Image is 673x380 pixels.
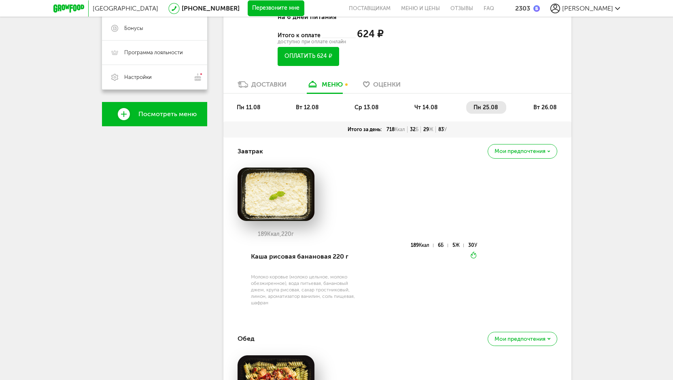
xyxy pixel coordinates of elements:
div: 189 220 [238,231,314,238]
div: 189 [411,244,433,247]
h4: Обед [238,331,255,346]
a: Посмотреть меню [102,102,207,126]
a: Оценки [359,80,405,93]
div: 718 [384,126,408,133]
div: Итого за день: [345,126,384,133]
span: Настройки [124,74,152,81]
div: Молоко коровье (молоко цельное, молоко обезжиренное), вода питьевая, банановый джем, крупа рисова... [251,274,363,306]
span: Ж [429,127,433,132]
span: Ккал [395,127,405,132]
div: 29 [421,126,436,133]
span: [GEOGRAPHIC_DATA] [93,4,158,12]
span: Ккал, [267,231,281,238]
div: доступно при оплате онлайн [278,40,383,44]
span: 624 ₽ [357,28,383,40]
div: 30 [468,244,477,247]
span: вт 12.08 [296,104,319,111]
div: 2303 [515,4,530,12]
span: пн 25.08 [473,104,498,111]
span: пн 11.08 [237,104,261,111]
h4: Завтрак [238,144,263,159]
div: 6 [438,244,448,247]
div: Доставки [251,81,287,88]
span: Оценки [373,81,401,88]
div: 83 [436,126,449,133]
span: г [291,231,294,238]
button: Оплатить 624 ₽ [278,47,339,66]
div: Каша рисовая банановая 220 г [251,243,363,270]
span: чт 14.08 [414,104,438,111]
img: big_rOmXbbKUswQoU2Rj.png [238,168,314,221]
span: Посмотреть меню [138,110,197,118]
a: Программа лояльности [102,40,207,65]
span: Мои предпочтения [495,336,546,342]
div: меню [322,81,343,88]
span: [PERSON_NAME] [562,4,613,12]
span: Б [441,242,444,248]
span: Ж [455,242,460,248]
a: Доставки [234,80,291,93]
span: У [474,242,477,248]
div: 32 [408,126,421,133]
p: на 6 дней питания [278,13,383,21]
span: Программа лояльности [124,49,183,56]
a: Бонусы [102,16,207,40]
div: 5 [452,244,464,247]
span: Бонусы [124,25,143,32]
span: Итого к оплате [278,32,321,39]
span: Мои предпочтения [495,149,546,154]
img: bonus_b.cdccf46.png [533,5,540,12]
button: Перезвоните мне [248,0,304,17]
span: вт 26.08 [533,104,557,111]
span: Б [416,127,418,132]
span: У [444,127,447,132]
span: Ккал [419,242,429,248]
span: ср 13.08 [355,104,379,111]
a: [PHONE_NUMBER] [182,4,240,12]
a: меню [303,80,347,93]
a: Настройки [102,65,207,89]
